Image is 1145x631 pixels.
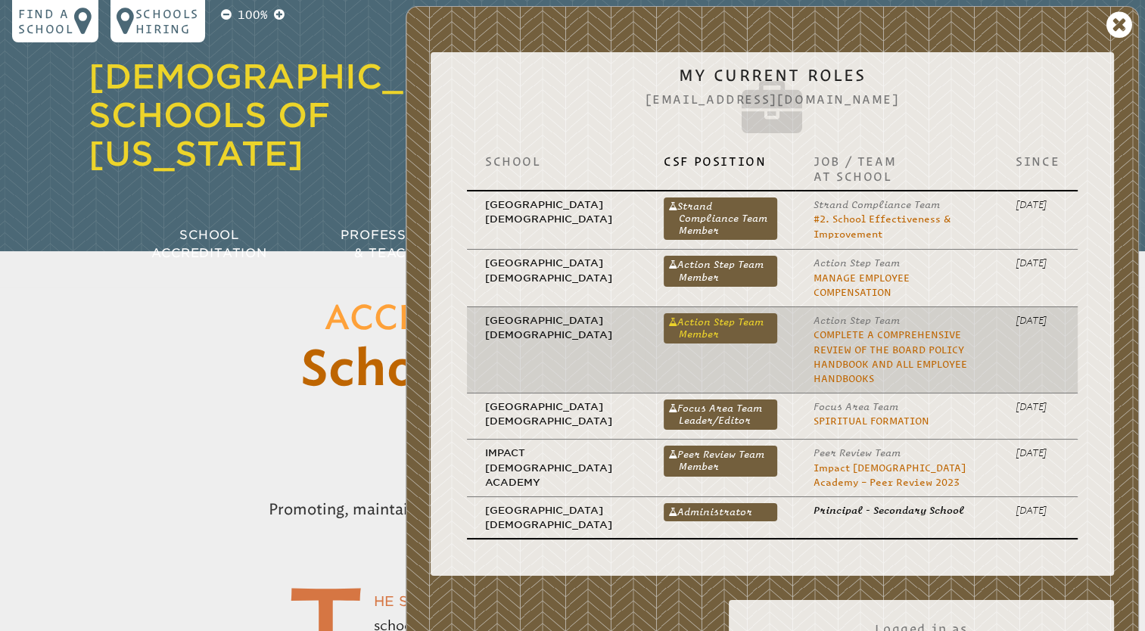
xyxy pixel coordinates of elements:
[814,503,979,518] p: Principal - Secondary School
[814,199,940,210] span: Strand Compliance Team
[664,197,777,241] a: Strand Compliance Team Member
[135,6,199,36] p: Schools Hiring
[664,256,777,286] a: Action Step Team Member
[341,228,562,260] span: Professional Development & Teacher Certification
[1016,197,1059,212] p: [DATE]
[814,447,901,458] span: Peer Review Team
[814,154,979,184] p: Job / Team at School
[814,329,967,384] a: Complete a comprehensive review of the Board Policy handbook and all employee handbooks
[814,315,900,326] span: Action Step Team
[664,154,777,169] p: CSF Position
[1016,503,1059,518] p: [DATE]
[664,313,777,343] a: Action Step Team Member
[89,57,518,173] a: [DEMOGRAPHIC_DATA] Schools of [US_STATE]
[814,272,910,298] a: Manage Employee Compensation
[814,415,929,427] a: Spiritual Formation
[664,399,777,430] a: Focus Area Team Leader/Editor
[485,313,627,343] p: [GEOGRAPHIC_DATA][DEMOGRAPHIC_DATA]
[1016,256,1059,270] p: [DATE]
[1016,446,1059,460] p: [DATE]
[1016,313,1059,328] p: [DATE]
[814,257,900,269] span: Action Step Team
[814,462,966,488] a: Impact [DEMOGRAPHIC_DATA] Academy – Peer Review 2023
[485,503,627,533] p: [GEOGRAPHIC_DATA][DEMOGRAPHIC_DATA]
[485,446,627,490] p: Impact [DEMOGRAPHIC_DATA] Academy
[300,347,845,451] span: School Effectiveness & Improvement
[814,401,898,412] span: Focus Area Team
[485,197,627,227] p: [GEOGRAPHIC_DATA][DEMOGRAPHIC_DATA]
[485,154,627,169] p: School
[325,303,820,336] span: Accreditation Strand #2
[255,491,891,527] p: Promoting, maintaining, and communicating school effectiveness and improvement
[455,66,1090,141] h2: My Current Roles
[664,503,777,521] a: Administrator
[814,213,951,239] a: #2. School Effectiveness & Improvement
[18,6,74,36] p: Find a school
[235,6,271,24] p: 100%
[664,446,777,476] a: Peer Review Team Member
[485,399,627,429] p: [GEOGRAPHIC_DATA][DEMOGRAPHIC_DATA]
[485,256,627,285] p: [GEOGRAPHIC_DATA][DEMOGRAPHIC_DATA]
[151,228,266,260] span: School Accreditation
[1016,399,1059,414] p: [DATE]
[1016,154,1059,169] p: Since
